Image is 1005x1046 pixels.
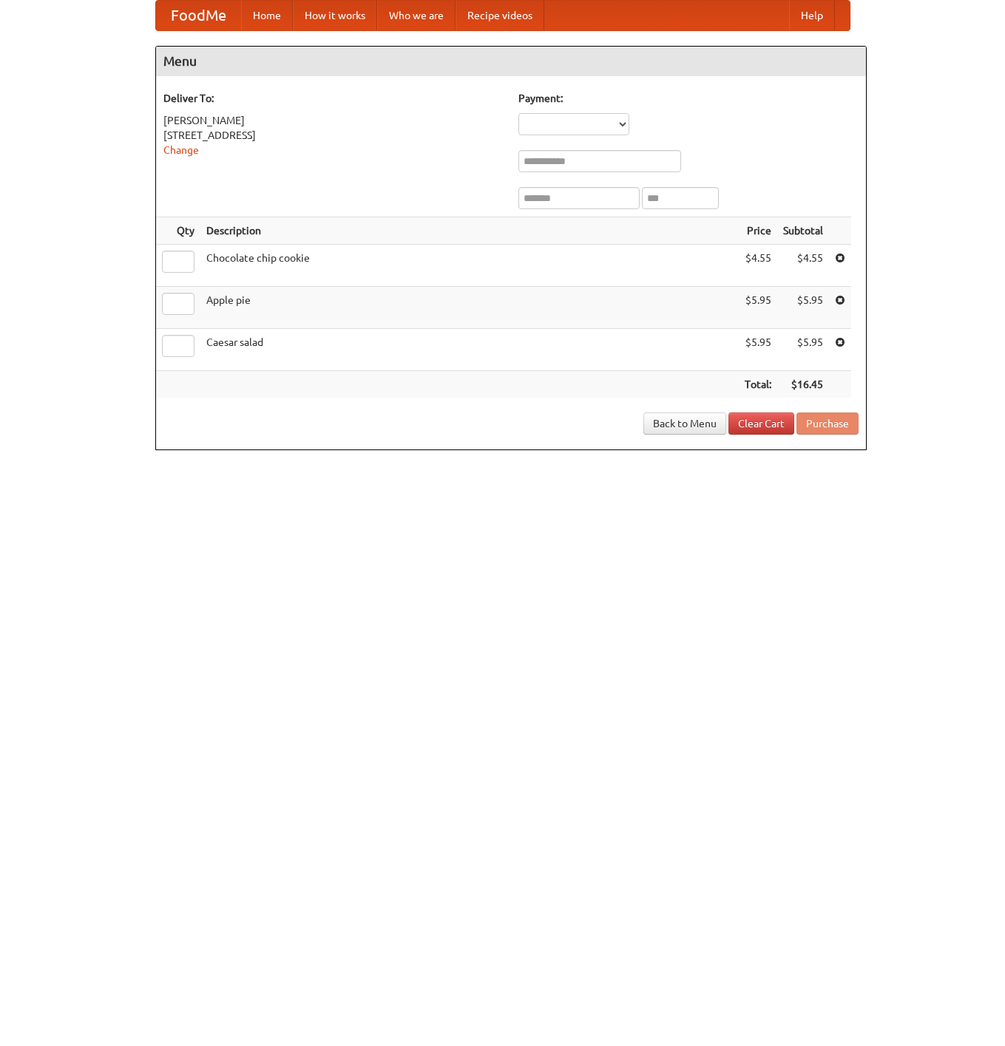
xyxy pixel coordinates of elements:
[156,47,866,76] h4: Menu
[739,371,777,398] th: Total:
[796,412,859,435] button: Purchase
[200,287,739,329] td: Apple pie
[739,329,777,371] td: $5.95
[777,371,829,398] th: $16.45
[163,128,504,143] div: [STREET_ADDRESS]
[377,1,456,30] a: Who we are
[777,329,829,371] td: $5.95
[518,91,859,106] h5: Payment:
[739,245,777,287] td: $4.55
[777,245,829,287] td: $4.55
[728,412,794,435] a: Clear Cart
[200,245,739,287] td: Chocolate chip cookie
[777,287,829,329] td: $5.95
[163,144,199,156] a: Change
[163,113,504,128] div: [PERSON_NAME]
[789,1,835,30] a: Help
[156,217,200,245] th: Qty
[739,287,777,329] td: $5.95
[456,1,544,30] a: Recipe videos
[163,91,504,106] h5: Deliver To:
[739,217,777,245] th: Price
[241,1,293,30] a: Home
[643,412,726,435] a: Back to Menu
[200,217,739,245] th: Description
[200,329,739,371] td: Caesar salad
[777,217,829,245] th: Subtotal
[156,1,241,30] a: FoodMe
[293,1,377,30] a: How it works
